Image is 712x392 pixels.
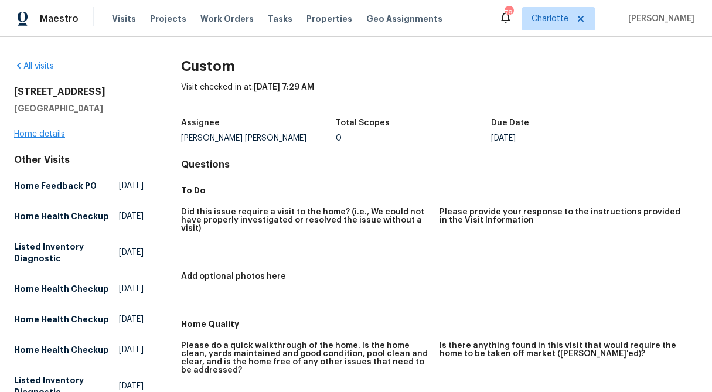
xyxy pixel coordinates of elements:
h5: Add optional photos here [181,272,286,281]
span: Visits [112,13,136,25]
h5: Did this issue require a visit to the home? (i.e., We could not have properly investigated or res... [181,208,430,233]
a: Home Feedback P0[DATE] [14,175,144,196]
h5: Assignee [181,119,220,127]
h5: Due Date [491,119,529,127]
span: Work Orders [200,13,254,25]
h5: Home Feedback P0 [14,180,97,192]
span: [DATE] [119,380,144,392]
h2: Custom [181,60,698,72]
a: Home Health Checkup[DATE] [14,339,144,360]
h5: Home Health Checkup [14,283,109,295]
span: [DATE] [119,313,144,325]
h4: Questions [181,159,698,171]
h5: Please provide your response to the instructions provided in the Visit Information [440,208,689,224]
h5: [GEOGRAPHIC_DATA] [14,103,144,114]
h5: Home Health Checkup [14,344,109,356]
span: Charlotte [532,13,568,25]
a: Home details [14,130,65,138]
h5: Home Health Checkup [14,313,109,325]
h2: [STREET_ADDRESS] [14,86,144,98]
a: Listed Inventory Diagnostic[DATE] [14,236,144,269]
a: Home Health Checkup[DATE] [14,278,144,299]
div: [PERSON_NAME] [PERSON_NAME] [181,134,336,142]
h5: Please do a quick walkthrough of the home. Is the home clean, yards maintained and good condition... [181,342,430,374]
span: Properties [306,13,352,25]
a: Home Health Checkup[DATE] [14,206,144,227]
div: Visit checked in at: [181,81,698,112]
div: Other Visits [14,154,144,166]
span: [DATE] [119,283,144,295]
h5: To Do [181,185,698,196]
h5: Home Quality [181,318,698,330]
div: 0 [336,134,491,142]
h5: Home Health Checkup [14,210,109,222]
a: All visits [14,62,54,70]
a: Home Health Checkup[DATE] [14,309,144,330]
span: Projects [150,13,186,25]
span: [DATE] [119,210,144,222]
h5: Total Scopes [336,119,390,127]
h5: Is there anything found in this visit that would require the home to be taken off market ([PERSON... [440,342,689,358]
span: [PERSON_NAME] [624,13,694,25]
span: Geo Assignments [366,13,442,25]
div: [DATE] [491,134,646,142]
div: 78 [505,7,513,19]
span: [DATE] [119,180,144,192]
span: [DATE] [119,247,144,258]
span: Maestro [40,13,79,25]
span: Tasks [268,15,292,23]
h5: Listed Inventory Diagnostic [14,241,119,264]
span: [DATE] [119,344,144,356]
span: [DATE] 7:29 AM [254,83,314,91]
